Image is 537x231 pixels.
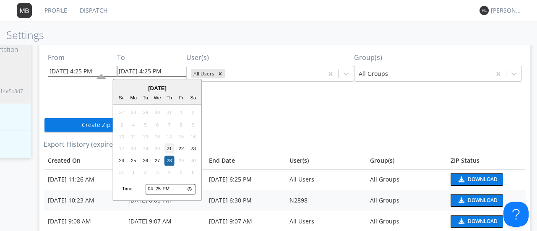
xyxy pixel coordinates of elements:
[209,217,281,226] div: [DATE] 9:07 AM
[141,144,151,154] div: Not available Tuesday, August 19th, 2025
[188,108,198,118] div: Not available Saturday, August 2nd, 2025
[164,93,175,103] div: Th
[176,168,186,178] div: Not available Friday, September 5th, 2025
[176,156,186,166] div: Not available Friday, August 29th, 2025
[141,168,151,178] div: Not available Tuesday, September 2nd, 2025
[451,173,503,186] button: Download
[44,141,526,148] h3: Export History (expires after 2 days)
[289,175,362,184] div: All Users
[468,219,498,224] div: Download
[128,168,138,178] div: Not available Monday, September 1st, 2025
[480,6,489,15] img: 373638.png
[152,93,162,103] div: We
[117,108,127,118] div: Not available Sunday, July 27th, 2025
[188,120,198,130] div: Not available Saturday, August 9th, 2025
[164,156,175,166] div: Choose Thursday, August 28th, 2025
[117,168,127,178] div: Not available Sunday, August 31st, 2025
[176,93,186,103] div: Fr
[164,132,175,142] div: Not available Thursday, August 14th, 2025
[366,152,446,169] th: Group(s)
[164,108,175,118] div: Not available Thursday, July 31st, 2025
[188,156,198,166] div: Not available Saturday, August 30th, 2025
[116,107,199,179] div: month 2025-08
[152,156,162,166] div: Choose Wednesday, August 27th, 2025
[209,196,281,205] div: [DATE] 6:30 PM
[370,175,442,184] div: All Groups
[141,132,151,142] div: Not available Tuesday, August 12th, 2025
[117,93,127,103] div: Su
[457,176,464,182] img: download media button
[48,196,120,205] div: [DATE] 10:23 AM
[176,108,186,118] div: Not available Friday, August 1st, 2025
[152,144,162,154] div: Not available Wednesday, August 20th, 2025
[113,84,201,92] div: [DATE]
[451,194,522,207] a: download media buttonDownload
[176,132,186,142] div: Not available Friday, August 15th, 2025
[289,217,362,226] div: All Users
[186,54,354,62] h3: User(s)
[188,132,198,142] div: Not available Saturday, August 16th, 2025
[122,186,134,192] div: Time:
[164,168,175,178] div: Not available Thursday, September 4th, 2025
[451,173,522,186] a: download media buttonDownload
[128,156,138,166] div: Choose Monday, August 25th, 2025
[451,194,503,207] button: Download
[188,93,198,103] div: Sa
[164,144,175,154] div: Choose Thursday, August 21st, 2025
[128,120,138,130] div: Not available Monday, August 4th, 2025
[128,108,138,118] div: Not available Monday, July 28th, 2025
[451,215,503,228] button: Download
[216,69,225,78] div: Remove All Users
[117,156,127,166] div: Choose Sunday, August 24th, 2025
[209,175,281,184] div: [DATE] 6:25 PM
[164,120,175,130] div: Not available Thursday, August 7th, 2025
[188,168,198,178] div: Not available Saturday, September 6th, 2025
[141,108,151,118] div: Not available Tuesday, July 29th, 2025
[285,152,366,169] th: User(s)
[128,93,138,103] div: Mo
[457,218,464,224] img: download media button
[491,6,522,15] div: [PERSON_NAME]
[44,152,124,169] th: Toggle SortBy
[48,175,120,184] div: [DATE] 11:26 AM
[117,54,186,62] h3: To
[152,120,162,130] div: Not available Wednesday, August 6th, 2025
[205,152,285,169] th: Toggle SortBy
[141,156,151,166] div: Choose Tuesday, August 26th, 2025
[141,93,151,103] div: Tu
[370,217,442,226] div: All Groups
[48,54,117,62] h3: From
[48,217,120,226] div: [DATE] 9:08 AM
[354,54,522,62] h3: Group(s)
[17,3,32,18] img: 373638.png
[141,120,151,130] div: Not available Tuesday, August 5th, 2025
[176,120,186,130] div: Not available Friday, August 8th, 2025
[152,132,162,142] div: Not available Wednesday, August 13th, 2025
[468,177,498,182] div: Download
[117,132,127,142] div: Not available Sunday, August 10th, 2025
[289,196,362,205] div: N2898
[191,69,216,78] div: All Users
[146,184,196,195] input: Time
[152,108,162,118] div: Not available Wednesday, July 30th, 2025
[128,217,201,226] div: [DATE] 9:07 AM
[44,117,149,132] button: Create Zip
[176,144,186,154] div: Choose Friday, August 22nd, 2025
[188,144,198,154] div: Choose Saturday, August 23rd, 2025
[370,196,442,205] div: All Groups
[468,198,498,203] div: Download
[152,168,162,178] div: Not available Wednesday, September 3rd, 2025
[503,202,529,227] iframe: Toggle Customer Support
[446,152,526,169] th: Toggle SortBy
[128,132,138,142] div: Not available Monday, August 11th, 2025
[117,144,127,154] div: Not available Sunday, August 17th, 2025
[117,120,127,130] div: Not available Sunday, August 3rd, 2025
[128,144,138,154] div: Not available Monday, August 18th, 2025
[457,197,464,203] img: download media button
[451,215,522,228] a: download media buttonDownload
